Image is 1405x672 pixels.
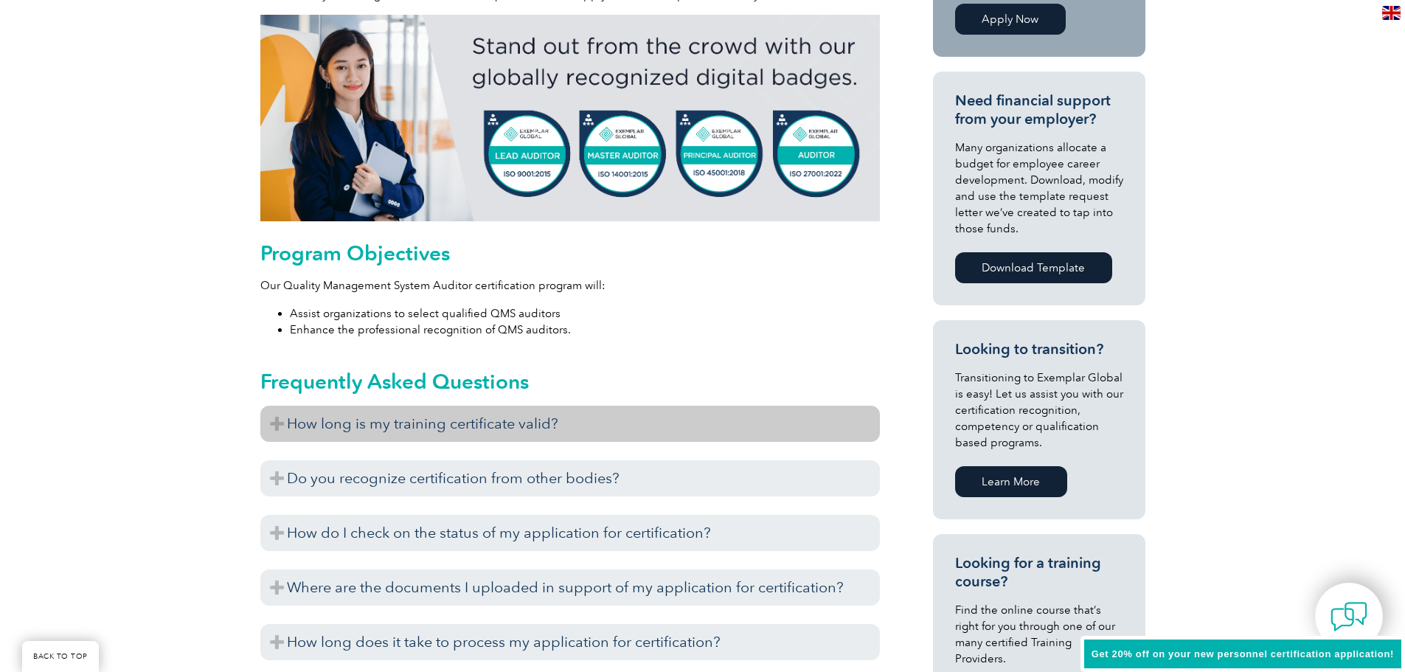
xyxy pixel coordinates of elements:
p: Transitioning to Exemplar Global is easy! Let us assist you with our certification recognition, c... [955,370,1123,451]
li: Enhance the professional recognition of QMS auditors. [290,322,880,338]
h3: Do you recognize certification from other bodies? [260,460,880,496]
span: Get 20% off on your new personnel certification application! [1092,648,1394,659]
h3: How long does it take to process my application for certification? [260,624,880,660]
p: Many organizations allocate a budget for employee career development. Download, modify and use th... [955,139,1123,237]
img: badges [260,15,880,221]
h3: Where are the documents I uploaded in support of my application for certification? [260,569,880,606]
h3: Looking to transition? [955,340,1123,358]
h2: Frequently Asked Questions [260,370,880,393]
h3: How do I check on the status of my application for certification? [260,515,880,551]
h3: Looking for a training course? [955,554,1123,591]
p: Our Quality Management System Auditor certification program will: [260,277,880,294]
h3: How long is my training certificate valid? [260,406,880,442]
a: BACK TO TOP [22,641,99,672]
li: Assist organizations to select qualified QMS auditors [290,305,880,322]
h2: Program Objectives [260,241,880,265]
h3: Need financial support from your employer? [955,91,1123,128]
a: Download Template [955,252,1112,283]
img: en [1382,6,1401,20]
img: contact-chat.png [1331,598,1367,635]
a: Apply Now [955,4,1066,35]
p: Find the online course that’s right for you through one of our many certified Training Providers. [955,602,1123,667]
a: Learn More [955,466,1067,497]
